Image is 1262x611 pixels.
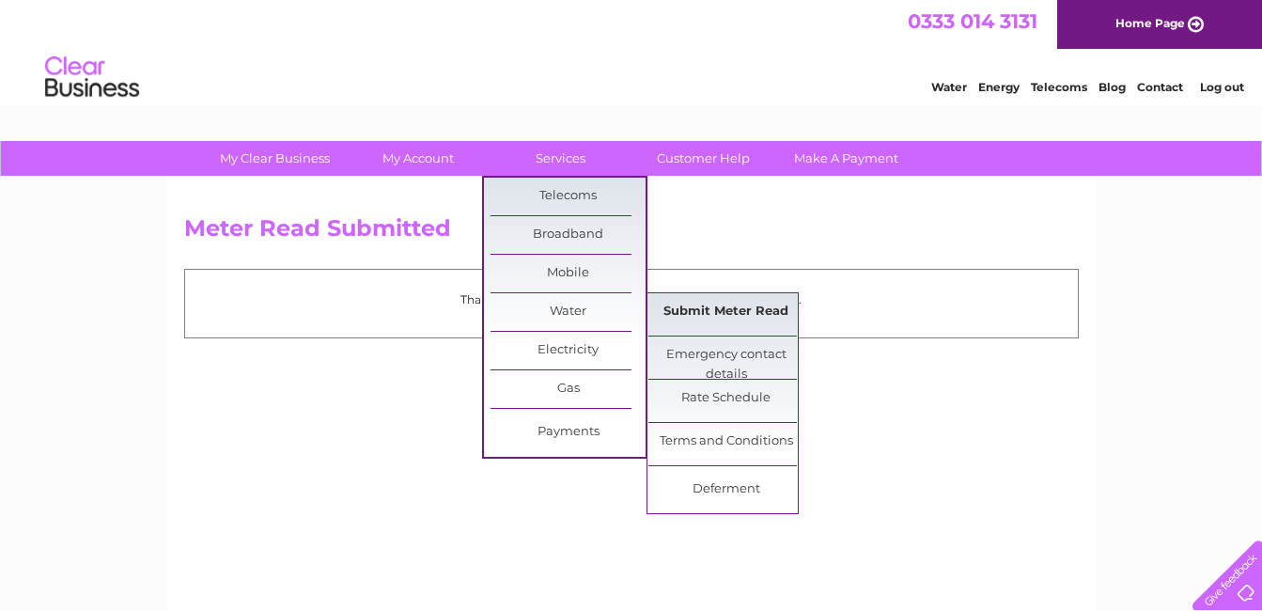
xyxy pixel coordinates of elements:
a: Log out [1200,80,1244,94]
a: 0333 014 3131 [908,9,1037,33]
div: Clear Business is a trading name of Verastar Limited (registered in [GEOGRAPHIC_DATA] No. 3667643... [188,10,1076,91]
h2: Meter Read Submitted [184,215,1079,251]
a: Customer Help [626,141,781,176]
a: Telecoms [1031,80,1087,94]
a: Energy [978,80,1020,94]
a: Water [491,293,646,331]
a: My Clear Business [197,141,352,176]
a: Emergency contact details [648,337,803,374]
a: Contact [1137,80,1183,94]
a: Telecoms [491,178,646,215]
a: Rate Schedule [648,380,803,417]
p: Thank you for your time, your meter read has been received. [195,290,1068,308]
a: Make A Payment [769,141,924,176]
a: Blog [1098,80,1126,94]
a: Terms and Conditions [648,423,803,461]
a: Submit Meter Read [648,293,803,331]
a: Payments [491,414,646,451]
a: Mobile [491,255,646,292]
a: Water [931,80,967,94]
a: Services [483,141,638,176]
a: My Account [340,141,495,176]
a: Deferment [648,471,803,509]
a: Broadband [491,216,646,254]
a: Electricity [491,332,646,369]
a: Gas [491,370,646,408]
img: logo.png [44,49,140,106]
